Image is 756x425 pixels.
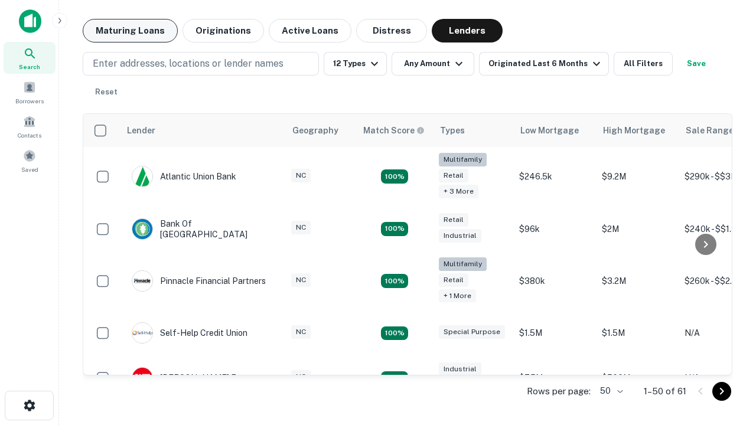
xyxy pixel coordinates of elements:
p: Enter addresses, locations or lender names [93,57,283,71]
div: Matching Properties: 10, hasApolloMatch: undefined [381,169,408,184]
div: Industrial [439,362,481,376]
div: Self-help Credit Union [132,322,247,344]
div: Matching Properties: 14, hasApolloMatch: undefined [381,371,408,385]
button: Reset [87,80,125,104]
button: Go to next page [712,382,731,401]
p: 1–50 of 61 [644,384,686,398]
button: All Filters [614,52,673,76]
button: Any Amount [392,52,474,76]
button: Distress [356,19,427,42]
div: Multifamily [439,153,487,166]
th: Capitalize uses an advanced AI algorithm to match your search with the best lender. The match sco... [356,114,433,147]
img: capitalize-icon.png [19,9,41,33]
h6: Match Score [363,124,422,137]
th: Types [433,114,513,147]
div: 50 [595,382,625,400]
div: Low Mortgage [520,123,579,138]
img: picture [132,271,152,291]
div: Matching Properties: 15, hasApolloMatch: undefined [381,222,408,236]
td: $380k [513,251,596,311]
img: picture [132,323,152,343]
th: Low Mortgage [513,114,596,147]
span: Search [19,62,40,71]
div: NC [291,370,311,384]
img: picture [132,166,152,187]
td: $9.2M [596,147,679,207]
span: Borrowers [15,96,44,106]
button: Lenders [432,19,503,42]
div: Industrial [439,229,481,243]
div: Sale Range [686,123,734,138]
div: Retail [439,169,468,182]
div: Retail [439,213,468,227]
div: High Mortgage [603,123,665,138]
a: Borrowers [4,76,56,108]
img: picture [132,219,152,239]
td: $2M [596,207,679,251]
div: Pinnacle Financial Partners [132,270,266,292]
td: $96k [513,207,596,251]
span: Saved [21,165,38,174]
div: Retail [439,273,468,287]
div: NC [291,221,311,234]
div: [PERSON_NAME] Fargo [132,367,254,388]
div: Types [440,123,465,138]
div: Geography [292,123,338,138]
div: Atlantic Union Bank [132,166,236,187]
th: Lender [120,114,285,147]
div: + 1 more [439,289,476,303]
p: Rows per page: [527,384,591,398]
div: NC [291,169,311,182]
a: Saved [4,145,56,176]
div: Lender [127,123,155,138]
td: $500M [596,355,679,400]
td: $246.5k [513,147,596,207]
a: Contacts [4,110,56,142]
button: Active Loans [269,19,351,42]
div: Matching Properties: 18, hasApolloMatch: undefined [381,274,408,288]
span: Contacts [18,130,41,140]
div: Originated Last 6 Months [488,57,604,71]
td: $3.2M [596,251,679,311]
div: Capitalize uses an advanced AI algorithm to match your search with the best lender. The match sco... [363,124,425,137]
iframe: Chat Widget [697,331,756,387]
div: + 3 more [439,185,478,198]
th: High Mortgage [596,114,679,147]
div: NC [291,273,311,287]
div: Matching Properties: 11, hasApolloMatch: undefined [381,326,408,341]
img: picture [132,368,152,388]
td: $1.5M [596,310,679,355]
td: $1.5M [513,310,596,355]
a: Search [4,42,56,74]
button: 12 Types [324,52,387,76]
div: Special Purpose [439,325,505,339]
th: Geography [285,114,356,147]
div: Bank Of [GEOGRAPHIC_DATA] [132,218,273,240]
button: Maturing Loans [83,19,178,42]
button: Save your search to get updates of matches that match your search criteria. [677,52,715,76]
button: Originated Last 6 Months [479,52,609,76]
div: Multifamily [439,257,487,271]
td: $7.5M [513,355,596,400]
div: NC [291,325,311,339]
button: Enter addresses, locations or lender names [83,52,319,76]
button: Originations [183,19,264,42]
